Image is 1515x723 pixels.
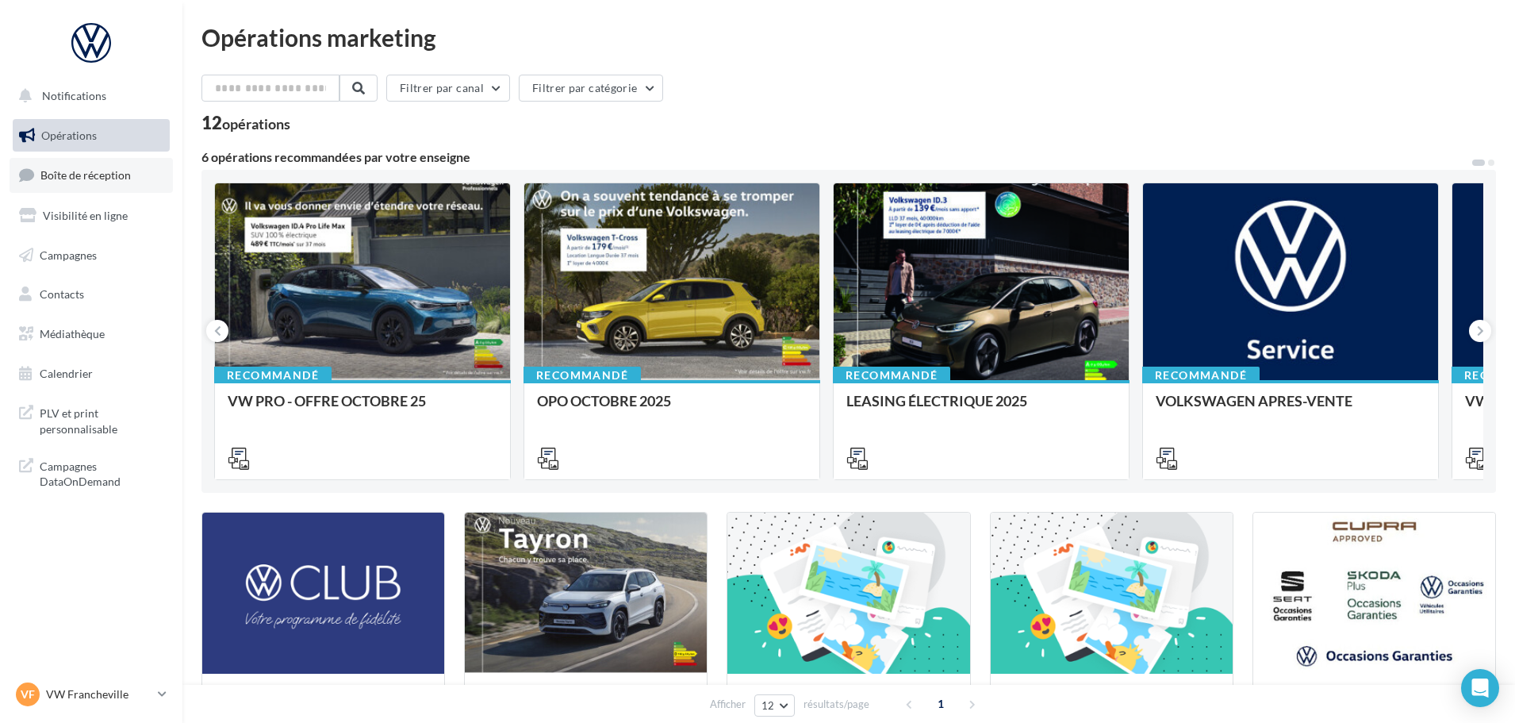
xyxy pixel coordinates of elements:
[804,697,869,712] span: résultats/page
[222,117,290,131] div: opérations
[46,686,151,702] p: VW Francheville
[10,239,173,272] a: Campagnes
[40,168,131,182] span: Boîte de réception
[10,158,173,192] a: Boîte de réception
[228,393,497,425] div: VW PRO - OFFRE OCTOBRE 25
[537,393,807,425] div: OPO OCTOBRE 2025
[519,75,663,102] button: Filtrer par catégorie
[1142,367,1260,384] div: Recommandé
[201,25,1496,49] div: Opérations marketing
[214,367,332,384] div: Recommandé
[21,686,35,702] span: VF
[10,119,173,152] a: Opérations
[10,79,167,113] button: Notifications
[10,278,173,311] a: Contacts
[754,694,795,717] button: 12
[524,367,641,384] div: Recommandé
[201,114,290,132] div: 12
[10,449,173,496] a: Campagnes DataOnDemand
[13,679,170,710] a: VF VW Francheville
[43,209,128,222] span: Visibilité en ligne
[10,396,173,443] a: PLV et print personnalisable
[40,248,97,261] span: Campagnes
[846,393,1116,425] div: LEASING ÉLECTRIQUE 2025
[201,151,1471,163] div: 6 opérations recommandées par votre enseigne
[928,691,953,717] span: 1
[761,699,775,712] span: 12
[10,199,173,233] a: Visibilité en ligne
[40,367,93,380] span: Calendrier
[40,327,105,340] span: Médiathèque
[833,367,950,384] div: Recommandé
[1461,669,1499,707] div: Open Intercom Messenger
[42,89,106,102] span: Notifications
[710,697,746,712] span: Afficher
[41,129,97,142] span: Opérations
[40,287,84,301] span: Contacts
[40,456,163,490] span: Campagnes DataOnDemand
[10,357,173,390] a: Calendrier
[10,317,173,351] a: Médiathèque
[386,75,510,102] button: Filtrer par canal
[40,402,163,436] span: PLV et print personnalisable
[1156,393,1425,425] div: VOLKSWAGEN APRES-VENTE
